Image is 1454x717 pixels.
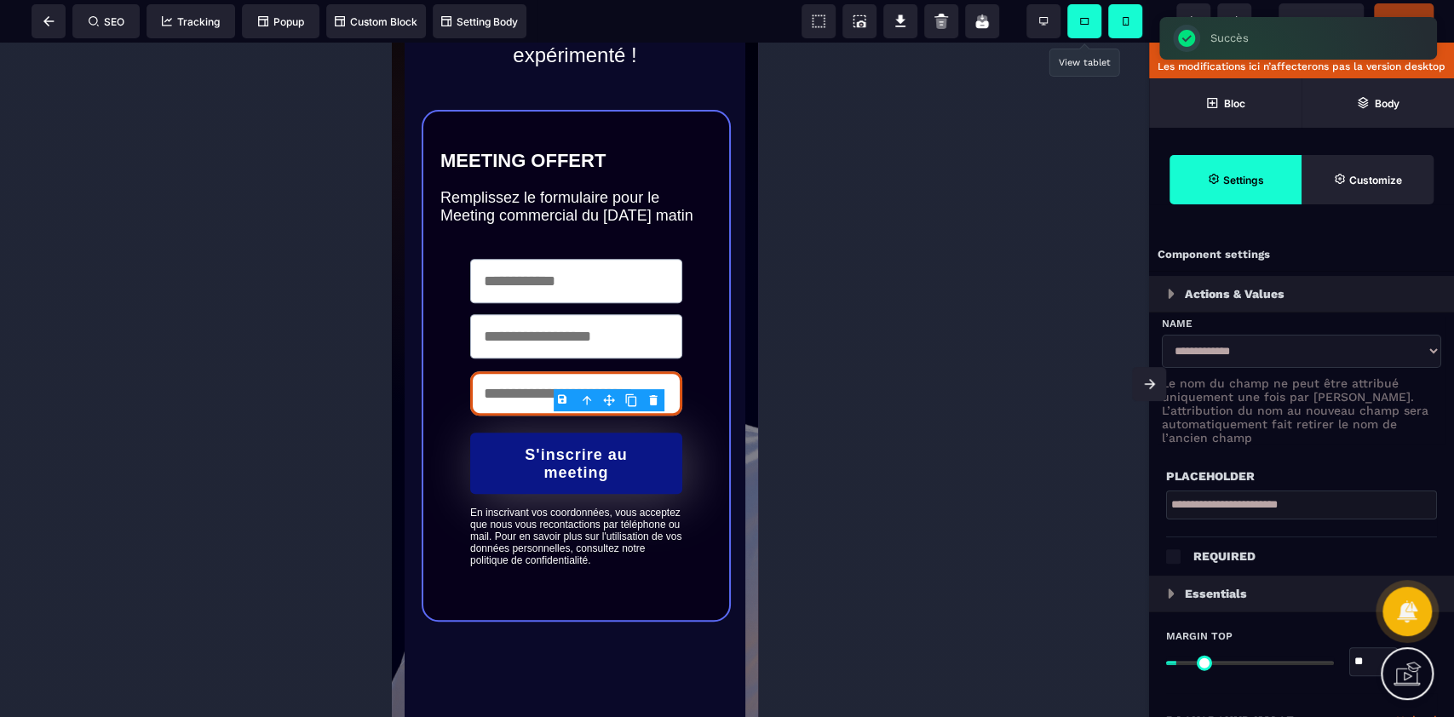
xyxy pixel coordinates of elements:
p: Les modifications ici n’affecterons pas la version desktop [1158,60,1445,72]
span: Publier [1387,14,1421,27]
span: Name [1162,317,1193,330]
p: Essentials [1185,583,1247,604]
text: MEETING OFFERT [49,103,320,134]
img: loading [1168,289,1175,299]
strong: Settings [1223,174,1264,186]
span: Screenshot [842,4,876,38]
div: Placeholder [1166,466,1437,486]
span: Preview [1279,3,1364,37]
span: Open Style Manager [1302,155,1434,204]
span: Open Layer Manager [1302,78,1454,128]
p: Le nom du champ ne peut être attribué uniquement une fois par [PERSON_NAME]. L’attribution du nom... [1162,376,1441,445]
span: Setting Body [441,15,518,28]
span: SEO [89,15,124,28]
img: loading [1168,588,1175,599]
text: En inscrivant vos coordonnées, vous acceptez que nous vous recontactions par téléphone ou mail. P... [78,460,290,524]
span: Settings [1170,155,1302,204]
p: Actions & Values [1185,284,1284,304]
strong: Bloc [1224,97,1245,110]
span: Margin Top [1166,629,1233,643]
text: Remplissez le formulaire pour le Meeting commercial du [DATE] matin [49,142,320,186]
span: Custom Block [335,15,417,28]
strong: Customize [1349,174,1402,186]
button: S'inscrire au meeting [78,390,290,451]
span: Previsualiser [1290,14,1353,27]
span: Tracking [162,15,220,28]
div: Component settings [1149,238,1454,272]
div: Required [1193,546,1437,566]
p: Vous êtes en version mobile. [1158,49,1445,60]
span: Popup [258,15,304,28]
span: Open Blocks [1149,78,1302,128]
span: View components [802,4,836,38]
strong: Body [1375,97,1399,110]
